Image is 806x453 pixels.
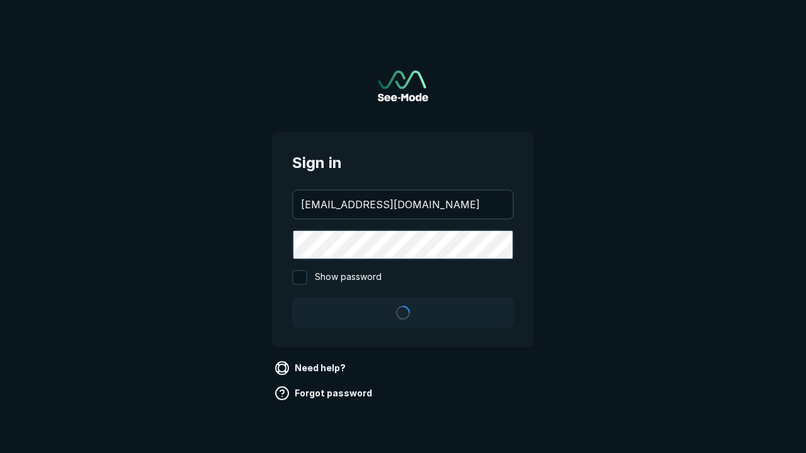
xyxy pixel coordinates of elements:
input: your@email.com [293,191,513,218]
span: Sign in [292,152,514,174]
a: Go to sign in [378,70,428,101]
a: Need help? [272,358,351,378]
span: Show password [315,270,382,285]
img: See-Mode Logo [378,70,428,101]
a: Forgot password [272,383,377,403]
